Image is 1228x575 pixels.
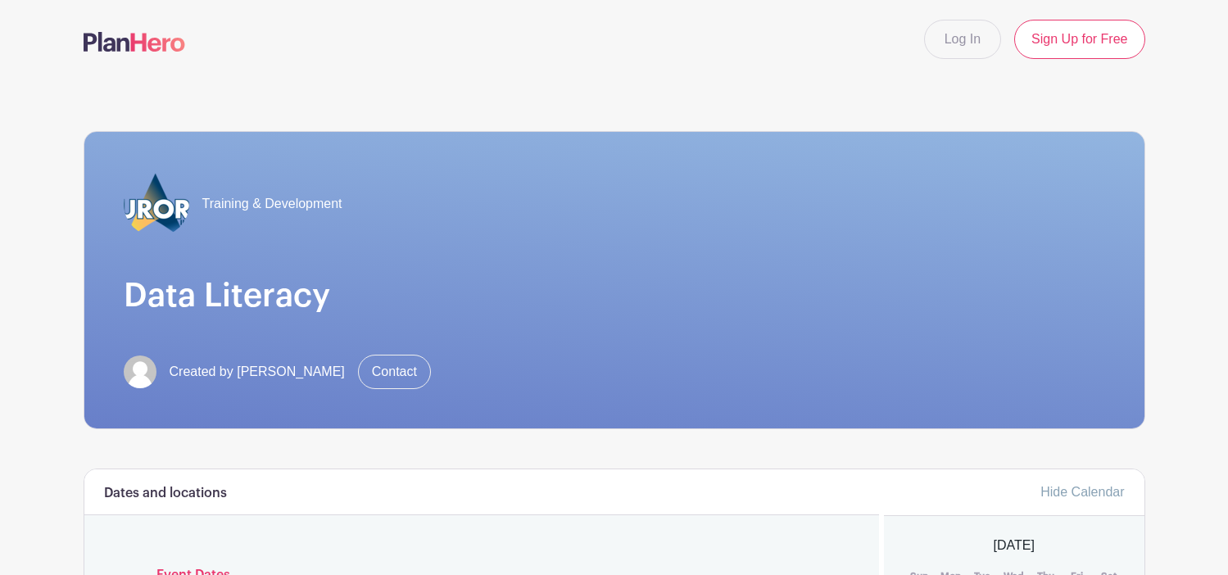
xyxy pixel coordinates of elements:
img: 2023_COA_Horiz_Logo_PMS_BlueStroke%204.png [124,171,189,237]
a: Log In [924,20,1001,59]
span: Created by [PERSON_NAME] [170,362,345,382]
img: logo-507f7623f17ff9eddc593b1ce0a138ce2505c220e1c5a4e2b4648c50719b7d32.svg [84,32,185,52]
a: Hide Calendar [1040,485,1124,499]
a: Contact [358,355,431,389]
a: Sign Up for Free [1014,20,1144,59]
h6: Dates and locations [104,486,227,501]
span: Training & Development [202,194,342,214]
h1: Data Literacy [124,276,1105,315]
img: default-ce2991bfa6775e67f084385cd625a349d9dcbb7a52a09fb2fda1e96e2d18dcdb.png [124,355,156,388]
span: [DATE] [994,536,1035,555]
